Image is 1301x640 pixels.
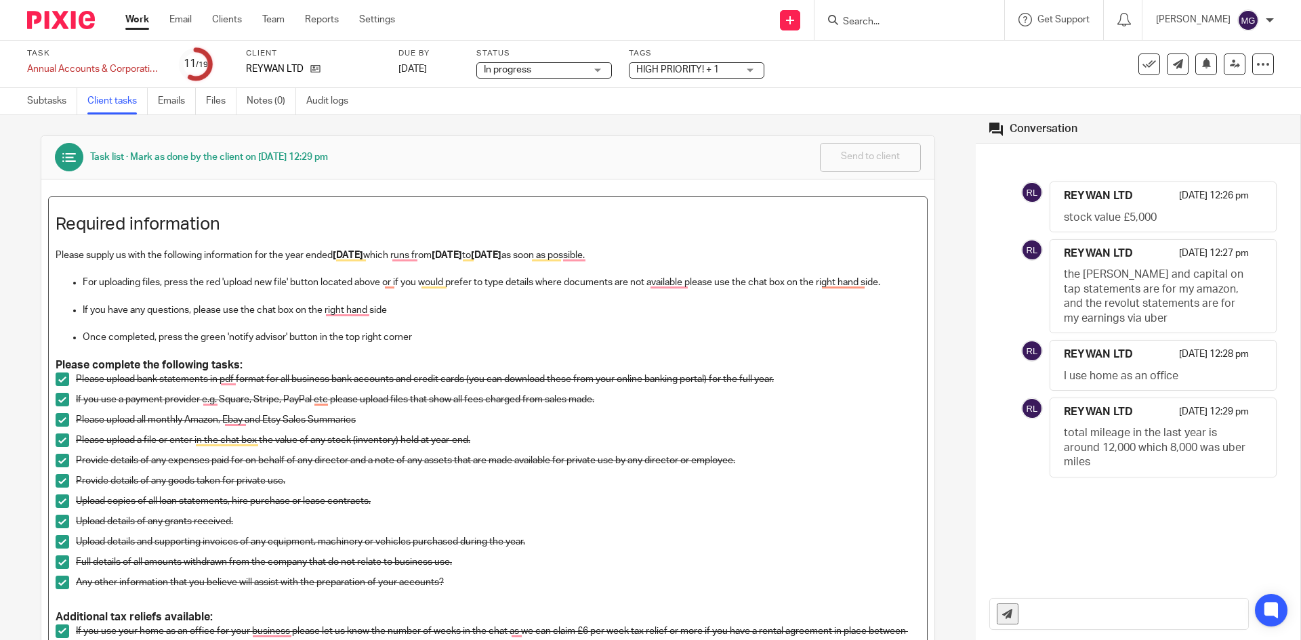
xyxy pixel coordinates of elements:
label: Client [246,48,381,59]
strong: Additional tax reliefs available: [56,612,213,622]
img: svg%3E [1021,398,1043,419]
p: stock value £5,000 [1064,211,1249,225]
p: If you use a payment provider e.g. Square, Stripe, PayPal etc please upload files that show all f... [76,393,920,406]
img: svg%3E [1021,182,1043,203]
span: Get Support [1037,15,1090,24]
p: Please supply us with the following information for the year ended which runs from to as soon as ... [56,249,920,262]
small: /19 [196,61,208,68]
p: Please upload bank statements in pdf format for all business bank accounts and credit cards (you ... [76,372,920,386]
a: Work [125,13,149,26]
div: Annual Accounts & Corporation Tax Return - [DATE] [27,62,163,76]
a: Notes (0) [247,88,296,114]
h4: REYWAN LTD [1064,247,1133,261]
div: 11 [184,56,208,72]
img: Pixie [27,11,95,29]
h1: Required information [56,214,920,235]
h4: REYWAN LTD [1064,347,1133,362]
p: Please upload all monthly Amazon, Ebay and Etsy Sales Summaries [76,413,920,427]
a: Audit logs [306,88,358,114]
label: Task [27,48,163,59]
div: Annual Accounts &amp; Corporation Tax Return - April 30, 2025 [27,62,163,76]
input: Search [842,16,964,28]
p: Upload details of any grants received. [76,515,920,528]
p: Upload details and supporting invoices of any equipment, machinery or vehicles purchased during t... [76,535,920,549]
img: svg%3E [1021,340,1043,362]
h4: REYWAN LTD [1064,189,1133,203]
span: In progress [484,65,531,74]
strong: [DATE] [432,251,462,260]
a: Files [206,88,236,114]
p: Any other information that you believe will assist with the preparation of your accounts? [76,576,920,589]
p: Provide details of any expenses paid for on behalf of any director and a note of any assets that ... [76,454,920,467]
p: Upload copies of all loan statements, hire purchase or lease contracts. [76,494,920,508]
div: Task list · Mark as done by the client on [DATE] 12:29 pm [90,150,328,164]
label: Status [476,48,612,59]
p: Please upload a file or enter in the chat box the value of any stock (inventory) held at year-end. [76,433,920,447]
a: Clients [212,13,242,26]
p: [DATE] 12:26 pm [1179,189,1249,210]
p: Provide details of any goods taken for private use. [76,474,920,488]
span: [DATE] [398,64,427,74]
p: REYWAN LTD [246,62,304,76]
h4: REYWAN LTD [1064,405,1133,419]
p: I use home as an office [1064,369,1249,383]
p: Full details of all amounts withdrawn from the company that do not relate to business use. [76,555,920,569]
a: Email [169,13,192,26]
p: [DATE] 12:29 pm [1179,405,1249,426]
a: Team [262,13,285,26]
span: HIGH PRIORITY! + 1 [636,65,719,74]
label: Tags [629,48,764,59]
img: svg%3E [1021,239,1043,261]
strong: Please complete the following tasks: [56,360,243,370]
label: Due by [398,48,459,59]
p: [DATE] 12:27 pm [1179,247,1249,268]
a: Settings [359,13,395,26]
strong: [DATE] [333,251,363,260]
button: Send to client [820,143,921,172]
p: [PERSON_NAME] [1156,13,1231,26]
a: Reports [305,13,339,26]
div: Conversation [1010,122,1077,136]
p: the [PERSON_NAME] and capital on tap statements are for my amazon, and the revolut statements are... [1064,268,1249,326]
p: If you have any questions, please use the chat box on the right hand side [83,303,920,317]
p: total mileage in the last year is around 12,000 which 8,000 was uber miles [1064,426,1249,469]
a: Subtasks [27,88,77,114]
a: Emails [158,88,196,114]
p: [DATE] 12:28 pm [1179,347,1249,368]
a: Client tasks [87,88,148,114]
strong: [DATE] [471,251,501,260]
img: svg%3E [1237,9,1259,31]
p: Once completed, press the green 'notify advisor' button in the top right corner [83,330,920,344]
p: For uploading files, press the red 'upload new file' button located above or if you would prefer ... [83,276,920,289]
